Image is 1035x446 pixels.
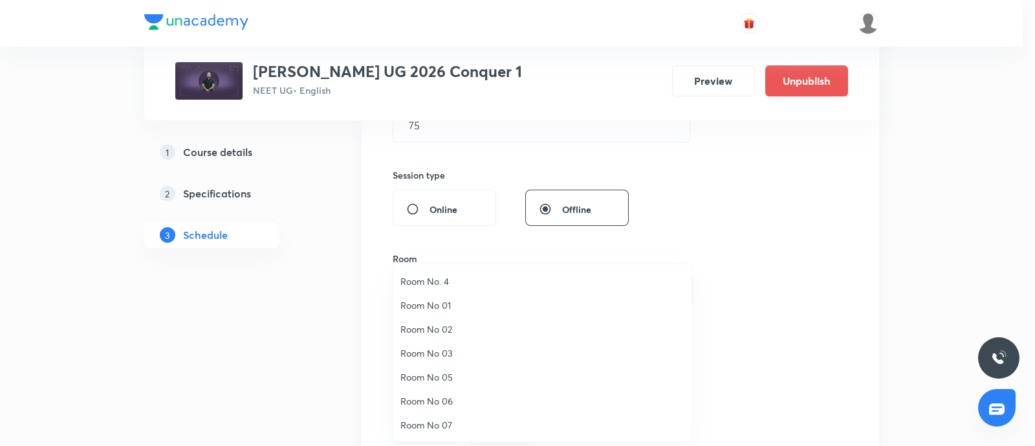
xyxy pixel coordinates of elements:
[400,346,684,360] span: Room No 03
[400,274,684,288] span: Room No. 4
[400,394,684,408] span: Room No 06
[400,418,684,432] span: Room No 07
[400,298,684,312] span: Room No 01
[400,322,684,336] span: Room No 02
[400,370,684,384] span: Room No 05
